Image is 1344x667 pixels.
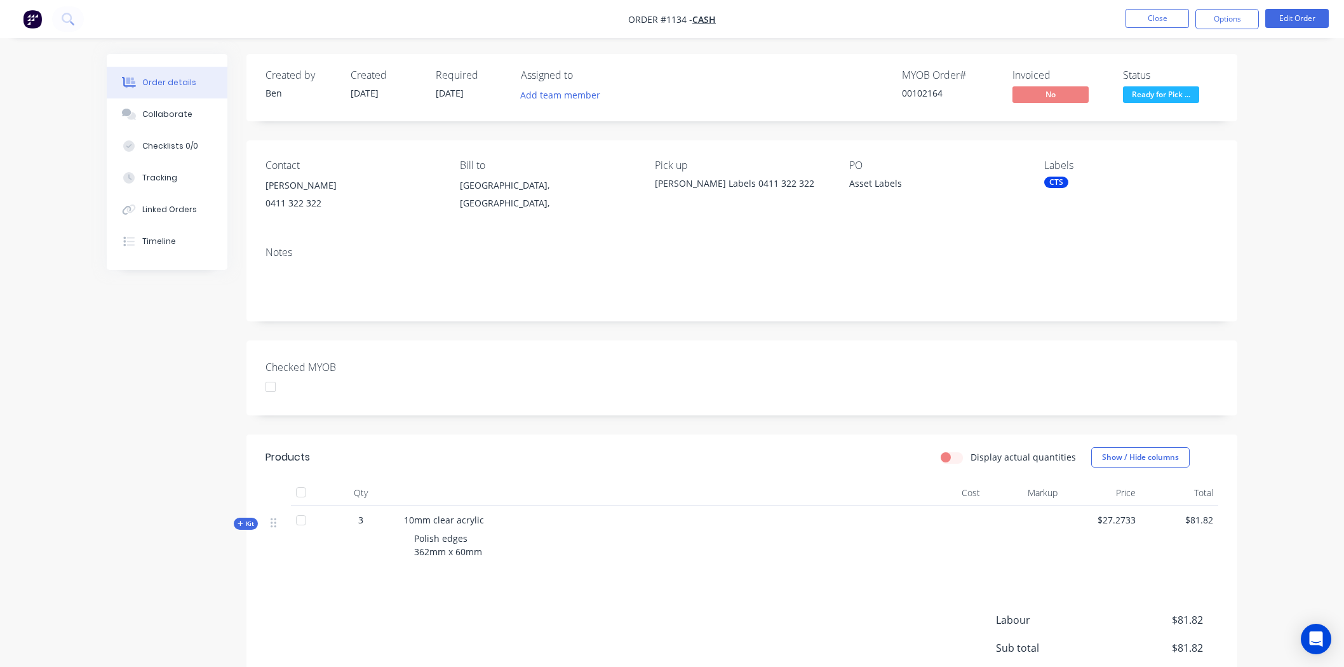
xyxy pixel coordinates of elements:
button: Linked Orders [107,194,227,226]
button: Options [1195,9,1259,29]
div: Order details [142,77,196,88]
div: [GEOGRAPHIC_DATA], [GEOGRAPHIC_DATA], [460,177,634,212]
button: Checklists 0/0 [107,130,227,162]
label: Checked MYOB [265,360,424,375]
button: Close [1126,9,1189,28]
div: Checklists 0/0 [142,140,198,152]
span: [DATE] [351,87,379,99]
div: Qty [323,480,399,506]
label: Display actual quantities [971,450,1076,464]
button: Add team member [514,86,607,104]
div: PO [849,159,1023,172]
span: Kit [238,519,254,529]
div: Contact [265,159,440,172]
div: Required [436,69,506,81]
div: Ben [265,86,335,100]
button: Ready for Pick ... [1123,86,1199,105]
span: $81.82 [1146,513,1214,527]
div: Notes [265,246,1218,259]
button: Collaborate [107,98,227,130]
button: Add team member [521,86,607,104]
div: 0411 322 322 [265,194,440,212]
div: Created by [265,69,335,81]
span: [DATE] [436,87,464,99]
button: Edit Order [1265,9,1329,28]
div: [PERSON_NAME] [265,177,440,194]
button: Timeline [107,226,227,257]
div: Cost [907,480,985,506]
div: Kit [234,518,258,530]
button: Order details [107,67,227,98]
div: Invoiced [1012,69,1108,81]
div: Asset Labels [849,177,1008,194]
span: $27.2733 [1068,513,1136,527]
div: Linked Orders [142,204,197,215]
span: No [1012,86,1089,102]
span: Labour [996,612,1109,628]
div: Products [265,450,310,465]
div: Labels [1044,159,1218,172]
div: Created [351,69,420,81]
div: Assigned to [521,69,648,81]
span: 3 [358,513,363,527]
div: [GEOGRAPHIC_DATA], [GEOGRAPHIC_DATA], [460,177,634,217]
div: Price [1063,480,1141,506]
div: 00102164 [902,86,997,100]
div: MYOB Order # [902,69,997,81]
span: $81.82 [1109,640,1203,656]
span: Ready for Pick ... [1123,86,1199,102]
div: Status [1123,69,1218,81]
div: Pick up [655,159,829,172]
div: Total [1141,480,1219,506]
div: [PERSON_NAME] Labels 0411 322 322 [655,177,829,190]
span: Polish edges 362mm x 60mm [414,532,482,558]
img: Factory [23,10,42,29]
button: Tracking [107,162,227,194]
div: Tracking [142,172,177,184]
div: Open Intercom Messenger [1301,624,1331,654]
span: Sub total [996,640,1109,656]
span: $81.82 [1109,612,1203,628]
div: Markup [985,480,1063,506]
span: Order #1134 - [628,13,692,25]
div: CTS [1044,177,1068,188]
div: Bill to [460,159,634,172]
div: [PERSON_NAME]0411 322 322 [265,177,440,217]
button: Show / Hide columns [1091,447,1190,468]
span: 10mm clear acrylic [404,514,484,526]
div: Collaborate [142,109,192,120]
a: Cash [692,13,716,25]
div: Timeline [142,236,176,247]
